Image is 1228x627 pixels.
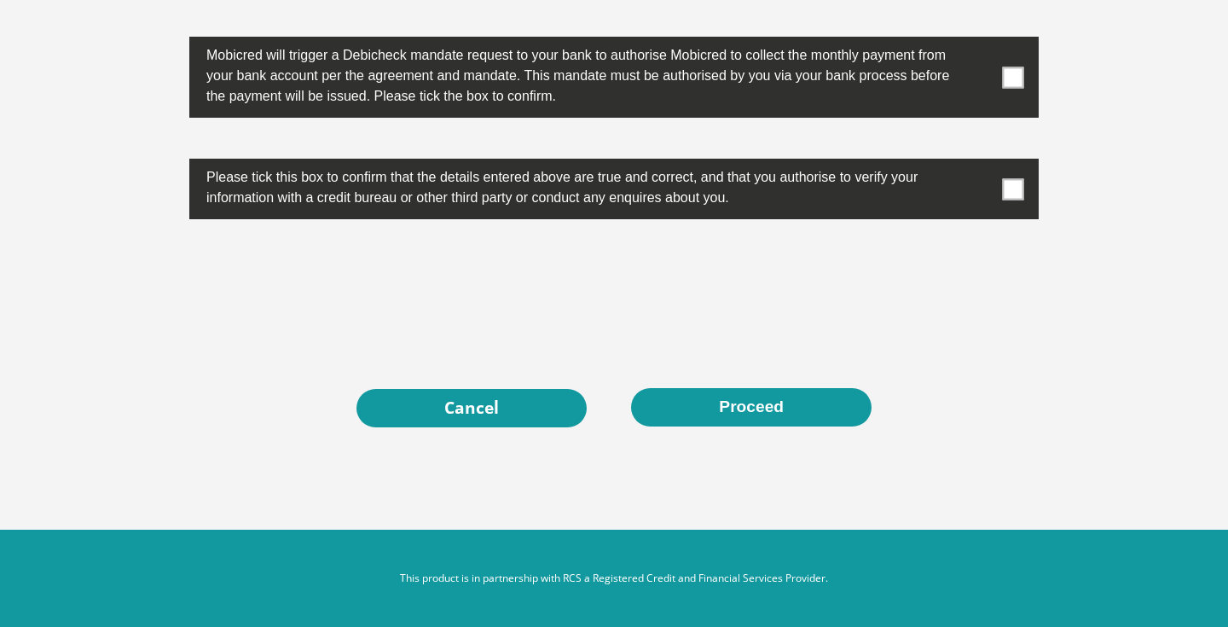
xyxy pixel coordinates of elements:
button: Proceed [631,388,872,427]
label: Mobicred will trigger a Debicheck mandate request to your bank to authorise Mobicred to collect t... [189,37,953,111]
a: Cancel [356,389,587,427]
p: This product is in partnership with RCS a Registered Credit and Financial Services Provider. [141,571,1087,586]
iframe: reCAPTCHA [484,260,744,327]
label: Please tick this box to confirm that the details entered above are true and correct, and that you... [189,159,953,212]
